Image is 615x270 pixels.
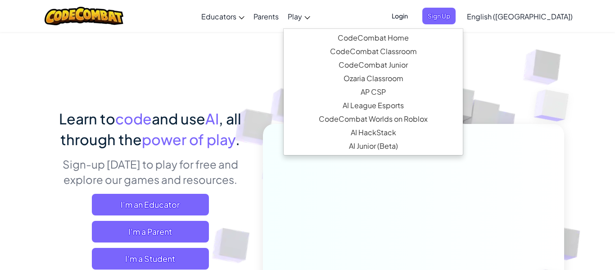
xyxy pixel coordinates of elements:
[284,126,463,139] a: AI HackStackThe first generative AI companion tool specifically crafted for those new to AI with ...
[59,110,115,128] span: Learn to
[284,58,463,72] a: CodeCombat JuniorOur flagship K-5 curriculum features a progression of learning levels that teach...
[92,194,209,215] a: I'm an Educator
[45,7,123,25] img: CodeCombat logo
[284,85,463,99] a: AP CSPEndorsed by the College Board, our AP CSP curriculum provides game-based and turnkey tools ...
[284,72,463,85] a: Ozaria ClassroomAn enchanting narrative coding adventure that establishes the fundamentals of com...
[462,4,577,28] a: English ([GEOGRAPHIC_DATA])
[284,45,463,58] a: CodeCombat Classroom
[284,99,463,112] a: AI League EsportsAn epic competitive coding esports platform that encourages creative programming...
[467,12,573,21] span: English ([GEOGRAPHIC_DATA])
[205,110,219,128] span: AI
[249,4,283,28] a: Parents
[284,112,463,126] a: CodeCombat Worlds on RobloxThis MMORPG teaches Lua coding and provides a real-world platform to c...
[115,110,152,128] span: code
[516,68,594,144] img: Overlap cubes
[284,139,463,153] a: AI Junior (Beta)Introduces multimodal generative AI in a simple and intuitive platform designed s...
[284,31,463,45] a: CodeCombat HomeWith access to all 530 levels and exclusive features like pets, premium only items...
[142,130,235,148] span: power of play
[235,130,240,148] span: .
[92,248,209,270] button: I'm a Student
[197,4,249,28] a: Educators
[201,12,236,21] span: Educators
[152,110,205,128] span: and use
[288,12,302,21] span: Play
[92,221,209,243] a: I'm a Parent
[51,156,249,187] p: Sign-up [DATE] to play for free and explore our games and resources.
[386,8,413,24] button: Login
[283,4,315,28] a: Play
[422,8,456,24] button: Sign Up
